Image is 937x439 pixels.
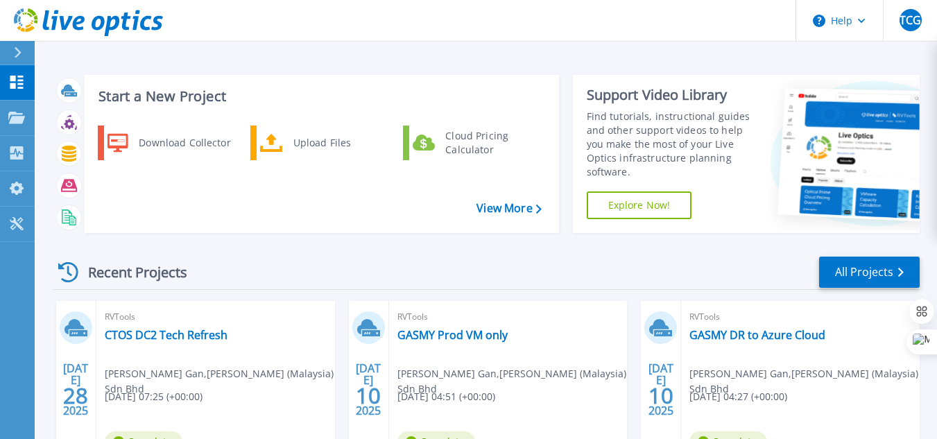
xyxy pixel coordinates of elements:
a: CTOS DC2 Tech Refresh [105,328,227,342]
a: Upload Files [250,126,393,160]
a: Explore Now! [587,191,692,219]
div: Support Video Library [587,86,759,104]
div: [DATE] 2025 [355,364,381,415]
span: [DATE] 04:51 (+00:00) [397,389,495,404]
a: Cloud Pricing Calculator [403,126,545,160]
a: Download Collector [98,126,240,160]
div: [DATE] 2025 [648,364,674,415]
span: 10 [356,390,381,402]
span: [PERSON_NAME] Gan , [PERSON_NAME] (Malaysia) Sdn Bhd [397,366,628,397]
a: GASMY Prod VM only [397,328,508,342]
span: [PERSON_NAME] Gan , [PERSON_NAME] (Malaysia) Sdn Bhd [105,366,335,397]
span: RVTools [397,309,619,325]
h3: Start a New Project [98,89,541,104]
span: RVTools [105,309,327,325]
div: Download Collector [132,129,237,157]
span: [PERSON_NAME] Gan , [PERSON_NAME] (Malaysia) Sdn Bhd [689,366,920,397]
span: [DATE] 07:25 (+00:00) [105,389,203,404]
a: All Projects [819,257,920,288]
div: [DATE] 2025 [62,364,89,415]
a: View More [476,202,541,215]
span: 10 [648,390,673,402]
span: RVTools [689,309,911,325]
div: Find tutorials, instructional guides and other support videos to help you make the most of your L... [587,110,759,179]
span: 28 [63,390,88,402]
div: Recent Projects [53,255,206,289]
div: Upload Files [286,129,389,157]
span: TCG [900,15,921,26]
span: [DATE] 04:27 (+00:00) [689,389,787,404]
a: GASMY DR to Azure Cloud [689,328,825,342]
div: Cloud Pricing Calculator [438,129,541,157]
